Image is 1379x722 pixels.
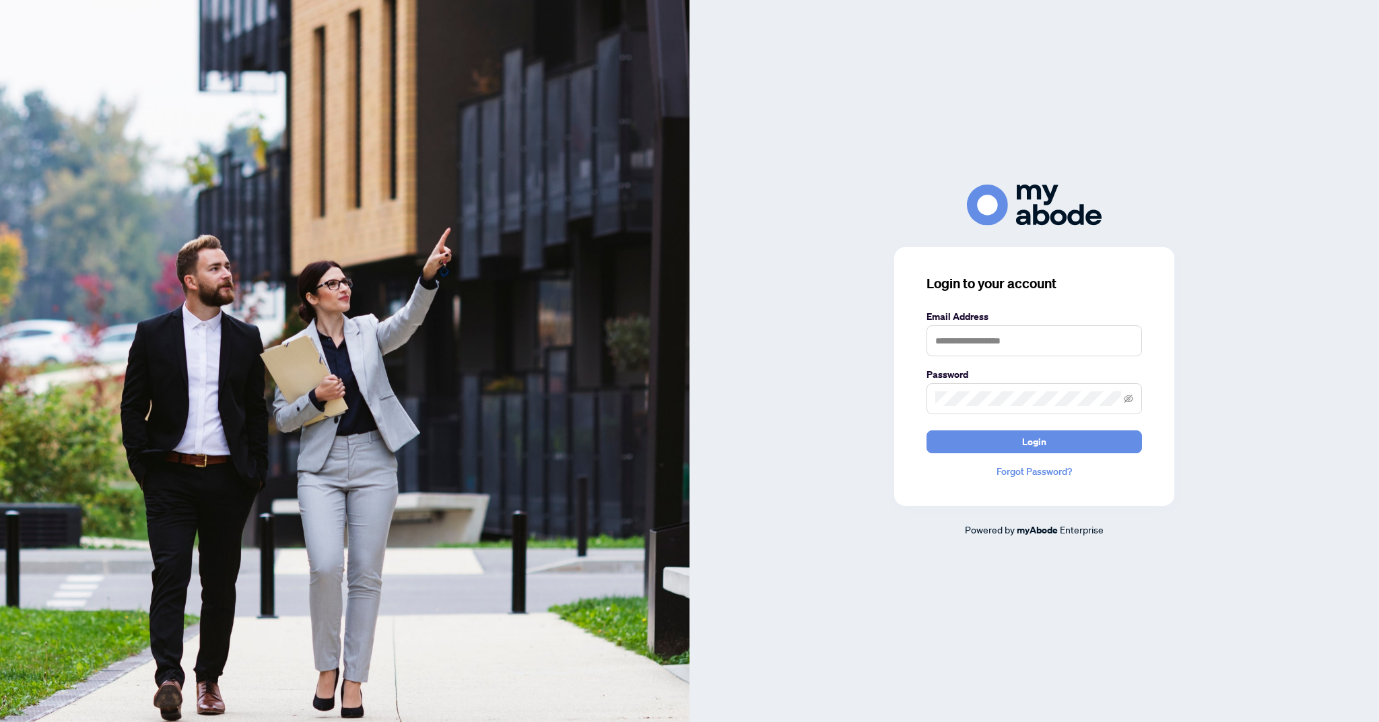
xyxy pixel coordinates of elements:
[927,430,1142,453] button: Login
[927,309,1142,324] label: Email Address
[927,464,1142,479] a: Forgot Password?
[1017,523,1058,537] a: myAbode
[927,274,1142,293] h3: Login to your account
[1060,523,1104,535] span: Enterprise
[927,367,1142,382] label: Password
[1022,431,1046,453] span: Login
[965,523,1015,535] span: Powered by
[967,185,1102,226] img: ma-logo
[1124,394,1133,403] span: eye-invisible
